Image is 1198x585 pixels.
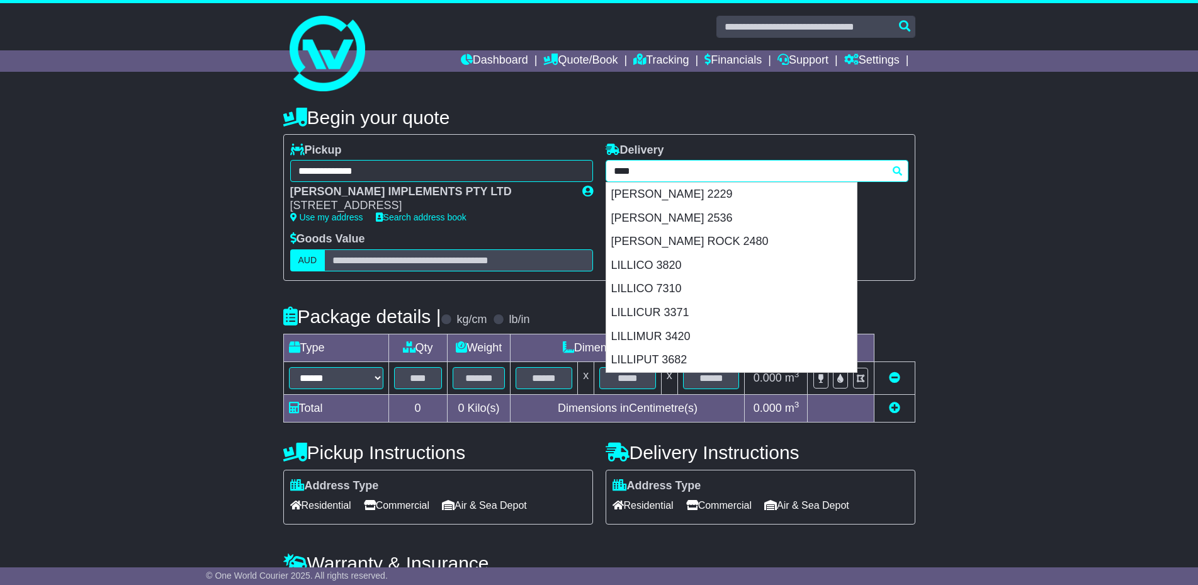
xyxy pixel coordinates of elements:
[447,334,511,361] td: Weight
[606,277,857,301] div: LILLICO 7310
[704,50,762,72] a: Financials
[606,230,857,254] div: [PERSON_NAME] ROCK 2480
[290,479,379,493] label: Address Type
[785,402,800,414] span: m
[283,394,388,422] td: Total
[613,496,674,515] span: Residential
[606,207,857,230] div: [PERSON_NAME] 2536
[290,249,325,271] label: AUD
[613,479,701,493] label: Address Type
[844,50,900,72] a: Settings
[764,496,849,515] span: Air & Sea Depot
[283,334,388,361] td: Type
[290,144,342,157] label: Pickup
[889,372,900,384] a: Remove this item
[388,394,447,422] td: 0
[290,496,351,515] span: Residential
[206,571,388,581] span: © One World Courier 2025. All rights reserved.
[754,402,782,414] span: 0.000
[509,313,529,327] label: lb/in
[606,160,908,182] typeahead: Please provide city
[283,442,593,463] h4: Pickup Instructions
[794,370,800,379] sup: 3
[290,185,570,199] div: [PERSON_NAME] IMPLEMENTS PTY LTD
[458,402,464,414] span: 0
[283,306,441,327] h4: Package details |
[606,254,857,278] div: LILLICO 3820
[442,496,527,515] span: Air & Sea Depot
[754,372,782,384] span: 0.000
[661,361,677,394] td: x
[511,394,745,422] td: Dimensions in Centimetre(s)
[606,442,915,463] h4: Delivery Instructions
[606,325,857,349] div: LILLIMUR 3420
[461,50,528,72] a: Dashboard
[283,107,915,128] h4: Begin your quote
[376,212,466,222] a: Search address book
[364,496,429,515] span: Commercial
[606,348,857,372] div: LILLIPUT 3682
[606,301,857,325] div: LILLICUR 3371
[290,232,365,246] label: Goods Value
[606,144,664,157] label: Delivery
[686,496,752,515] span: Commercial
[388,334,447,361] td: Qty
[578,361,594,394] td: x
[511,334,745,361] td: Dimensions (L x W x H)
[447,394,511,422] td: Kilo(s)
[633,50,689,72] a: Tracking
[785,372,800,384] span: m
[889,402,900,414] a: Add new item
[283,553,915,574] h4: Warranty & Insurance
[290,212,363,222] a: Use my address
[794,400,800,409] sup: 3
[606,183,857,207] div: [PERSON_NAME] 2229
[456,313,487,327] label: kg/cm
[777,50,828,72] a: Support
[543,50,618,72] a: Quote/Book
[290,199,570,213] div: [STREET_ADDRESS]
